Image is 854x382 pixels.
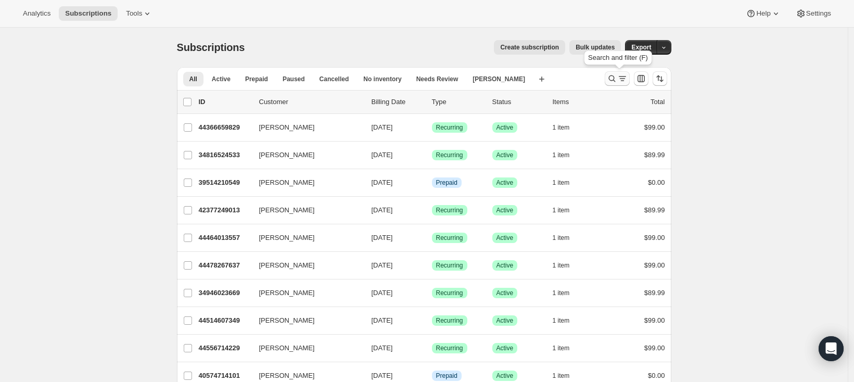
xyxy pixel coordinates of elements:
span: [DATE] [372,206,393,214]
span: [PERSON_NAME] [259,315,315,326]
div: IDCustomerBilling DateTypeStatusItemsTotal [199,97,665,107]
span: Recurring [436,151,463,159]
span: Active [212,75,231,83]
button: Help [740,6,787,21]
button: [PERSON_NAME] [253,285,357,301]
span: [DATE] [372,289,393,297]
span: Help [756,9,770,18]
div: 44514607349[PERSON_NAME][DATE]SuccessRecurringSuccessActive1 item$99.00 [199,313,665,328]
p: Total [651,97,665,107]
span: Create subscription [500,43,559,52]
span: Recurring [436,261,463,270]
span: Export [631,43,651,52]
button: Search and filter results [605,71,630,86]
span: All [189,75,197,83]
span: [DATE] [372,123,393,131]
span: Recurring [436,344,463,352]
span: Active [496,372,514,380]
span: $89.99 [644,151,665,159]
span: 1 item [553,123,570,132]
button: [PERSON_NAME] [253,202,357,219]
button: Customize table column order and visibility [634,71,648,86]
span: [PERSON_NAME] [259,122,315,133]
span: 1 item [553,261,570,270]
div: 44478267637[PERSON_NAME][DATE]SuccessRecurringSuccessActive1 item$99.00 [199,258,665,273]
div: 39514210549[PERSON_NAME][DATE]InfoPrepaidSuccessActive1 item$0.00 [199,175,665,190]
span: [DATE] [372,179,393,186]
button: [PERSON_NAME] [253,340,357,356]
button: [PERSON_NAME] [253,174,357,191]
span: $89.99 [644,289,665,297]
span: Subscriptions [65,9,111,18]
span: 1 item [553,316,570,325]
span: Needs Review [416,75,458,83]
div: Open Intercom Messenger [819,336,844,361]
p: 40574714101 [199,371,251,381]
span: $0.00 [648,372,665,379]
span: [DATE] [372,234,393,241]
button: 1 item [553,203,581,218]
span: [PERSON_NAME] [259,343,315,353]
button: Sort the results [653,71,667,86]
button: 1 item [553,258,581,273]
span: $89.99 [644,206,665,214]
p: 44366659829 [199,122,251,133]
p: 44464013557 [199,233,251,243]
span: Active [496,234,514,242]
span: Recurring [436,289,463,297]
span: [PERSON_NAME] [259,371,315,381]
span: $99.00 [644,123,665,131]
button: Create subscription [494,40,565,55]
span: Subscriptions [177,42,245,53]
p: 34816524533 [199,150,251,160]
span: Active [496,289,514,297]
span: [PERSON_NAME] [259,177,315,188]
span: $99.00 [644,316,665,324]
span: Prepaid [436,179,457,187]
span: [PERSON_NAME] [473,75,525,83]
p: 44478267637 [199,260,251,271]
span: Recurring [436,234,463,242]
button: Bulk updates [569,40,621,55]
span: Bulk updates [576,43,615,52]
button: 1 item [553,148,581,162]
p: 39514210549 [199,177,251,188]
span: Active [496,261,514,270]
button: Export [625,40,657,55]
span: 1 item [553,234,570,242]
span: [DATE] [372,261,393,269]
span: No inventory [363,75,401,83]
span: Cancelled [320,75,349,83]
button: 1 item [553,231,581,245]
button: 1 item [553,341,581,355]
button: Settings [789,6,837,21]
button: Analytics [17,6,57,21]
span: Recurring [436,316,463,325]
span: Prepaid [245,75,268,83]
button: [PERSON_NAME] [253,257,357,274]
div: 34816524533[PERSON_NAME][DATE]SuccessRecurringSuccessActive1 item$89.99 [199,148,665,162]
span: Prepaid [436,372,457,380]
span: [DATE] [372,372,393,379]
span: [PERSON_NAME] [259,288,315,298]
span: [DATE] [372,151,393,159]
span: [DATE] [372,344,393,352]
p: 42377249013 [199,205,251,215]
p: Customer [259,97,363,107]
div: 44464013557[PERSON_NAME][DATE]SuccessRecurringSuccessActive1 item$99.00 [199,231,665,245]
span: 1 item [553,151,570,159]
button: 1 item [553,120,581,135]
span: 1 item [553,344,570,352]
span: Active [496,123,514,132]
span: Recurring [436,206,463,214]
span: [PERSON_NAME] [259,150,315,160]
span: Tools [126,9,142,18]
span: [PERSON_NAME] [259,205,315,215]
div: 42377249013[PERSON_NAME][DATE]SuccessRecurringSuccessActive1 item$89.99 [199,203,665,218]
span: 1 item [553,206,570,214]
span: 1 item [553,179,570,187]
button: Create new view [533,72,550,86]
span: [PERSON_NAME] [259,260,315,271]
button: Subscriptions [59,6,118,21]
button: [PERSON_NAME] [253,119,357,136]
